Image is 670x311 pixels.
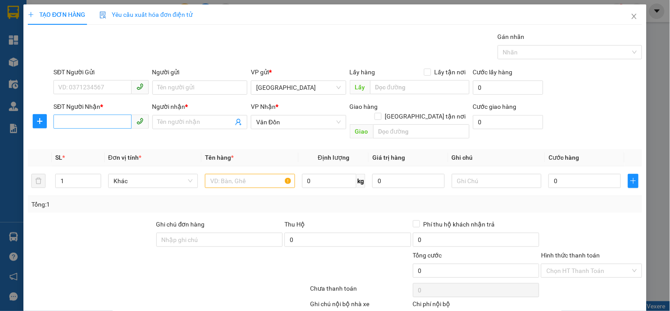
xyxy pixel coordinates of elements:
[156,221,205,228] label: Ghi chú đơn hàng
[28,12,34,18] span: plus
[473,69,513,76] label: Cước lấy hàng
[31,200,259,209] div: Tổng: 1
[420,219,499,229] span: Phí thu hộ khách nhận trả
[205,174,295,188] input: VD: Bàn, Ghế
[156,233,283,247] input: Ghi chú đơn hàng
[108,154,141,161] span: Đơn vị tính
[350,80,370,94] span: Lấy
[473,81,544,95] input: Cước lấy hàng
[452,174,541,188] input: Ghi Chú
[350,69,375,76] span: Lấy hàng
[318,154,349,161] span: Định lượng
[136,118,144,125] span: phone
[114,174,193,188] span: Khác
[372,174,445,188] input: 0
[350,124,373,138] span: Giao
[235,119,242,126] span: user-add
[152,102,247,111] div: Người nhận
[382,111,469,121] span: [GEOGRAPHIC_DATA] tận nơi
[413,252,442,259] span: Tổng cước
[431,67,469,77] span: Lấy tận nơi
[622,4,647,29] button: Close
[373,124,469,138] input: Dọc đường
[33,118,46,125] span: plus
[628,177,638,184] span: plus
[498,33,525,40] label: Gán nhãn
[372,154,405,161] span: Giá trị hàng
[256,115,341,129] span: Vân Đồn
[473,103,517,110] label: Cước giao hàng
[370,80,469,94] input: Dọc đường
[256,81,341,94] span: Hà Nội
[31,174,45,188] button: delete
[136,83,144,90] span: phone
[473,115,544,129] input: Cước giao hàng
[55,154,62,161] span: SL
[350,103,378,110] span: Giao hàng
[152,67,247,77] div: Người gửi
[53,102,148,111] div: SĐT Người Nhận
[356,174,365,188] span: kg
[251,103,276,110] span: VP Nhận
[28,11,85,18] span: TẠO ĐƠN HÀNG
[541,252,600,259] label: Hình thức thanh toán
[53,67,148,77] div: SĐT Người Gửi
[309,284,412,299] div: Chưa thanh toán
[99,11,193,18] span: Yêu cầu xuất hóa đơn điện tử
[448,149,545,166] th: Ghi chú
[549,154,579,161] span: Cước hàng
[631,13,638,20] span: close
[628,174,639,188] button: plus
[251,67,346,77] div: VP gửi
[205,154,234,161] span: Tên hàng
[33,114,47,128] button: plus
[99,12,106,19] img: icon
[284,221,305,228] span: Thu Hộ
